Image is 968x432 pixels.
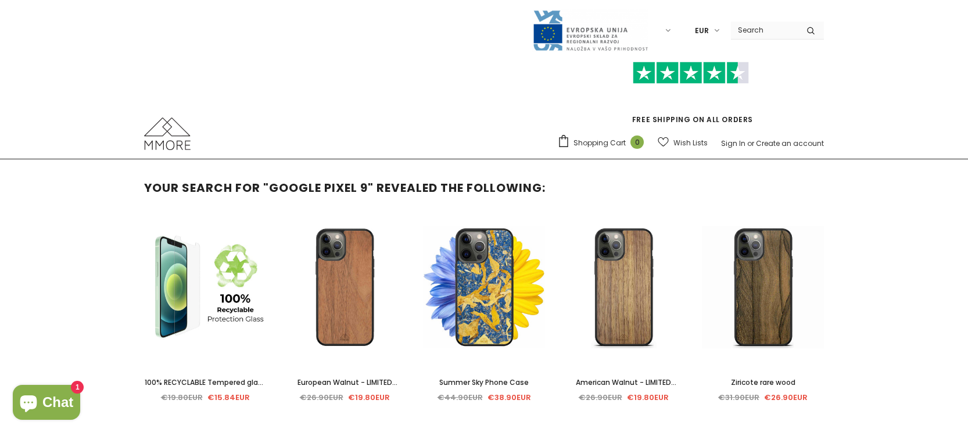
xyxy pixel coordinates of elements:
[300,392,343,403] span: €26.90EUR
[576,377,676,400] span: American Walnut - LIMITED EDITION
[145,377,266,400] span: 100% RECYCLABLE Tempered glass 2D/3D screen protector
[764,392,808,403] span: €26.90EUR
[557,134,650,152] a: Shopping Cart 0
[718,392,759,403] span: €31.90EUR
[263,180,374,196] strong: "google pixel 9"
[144,117,191,150] img: MMORE Cases
[9,385,84,423] inbox-online-store-chat: Shopify online store chat
[161,392,203,403] span: €19.80EUR
[573,137,626,149] span: Shopping Cart
[284,376,406,389] a: European Walnut - LIMITED EDITION
[532,25,648,35] a: Javni Razpis
[756,138,824,148] a: Create an account
[557,67,824,124] span: FREE SHIPPING ON ALL ORDERS
[633,62,749,84] img: Trust Pilot Stars
[731,377,795,387] span: Ziricote rare wood
[144,376,266,389] a: 100% RECYCLABLE Tempered glass 2D/3D screen protector
[348,392,390,403] span: €19.80EUR
[747,138,754,148] span: or
[731,22,798,38] input: Search Site
[297,377,397,400] span: European Walnut - LIMITED EDITION
[695,25,709,37] span: EUR
[579,392,622,403] span: €26.90EUR
[627,392,669,403] span: €19.80EUR
[377,180,546,196] span: revealed the following:
[557,84,824,114] iframe: Customer reviews powered by Trustpilot
[207,392,250,403] span: €15.84EUR
[439,377,529,387] span: Summer Sky Phone Case
[673,137,708,149] span: Wish Lists
[144,180,260,196] span: Your search for
[487,392,531,403] span: €38.90EUR
[423,376,545,389] a: Summer Sky Phone Case
[658,133,708,153] a: Wish Lists
[532,9,648,52] img: Javni Razpis
[702,376,824,389] a: Ziricote rare wood
[438,392,483,403] span: €44.90EUR
[562,376,684,389] a: American Walnut - LIMITED EDITION
[721,138,745,148] a: Sign In
[630,135,644,149] span: 0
